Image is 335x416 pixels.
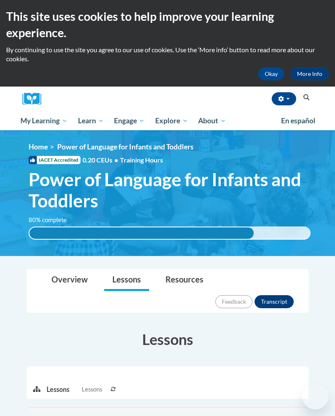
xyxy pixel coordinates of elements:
a: Resources [157,269,212,291]
span: Power of Language for Infants and Toddlers [57,142,194,151]
a: More Info [290,67,329,80]
a: Learn [73,111,109,130]
div: Main menu [14,111,321,130]
button: Okay [258,67,284,80]
a: Cox Campus [22,93,47,105]
a: Lessons [104,269,149,291]
span: Training Hours [120,156,163,164]
a: Home [29,142,48,151]
h2: This site uses cookies to help improve your learning experience. [6,8,329,41]
a: Overview [43,269,96,291]
span: About [198,116,226,126]
button: Transcript [255,295,294,308]
div: 80% complete [29,227,254,239]
span: My Learning [20,116,67,126]
span: 0.20 CEUs [83,156,120,165]
a: About [193,111,232,130]
a: My Learning [15,111,73,130]
span: En español [281,116,315,125]
span: Lessons [82,385,102,394]
p: Lessons [47,385,69,394]
img: Logo brand [22,93,47,105]
button: Feedback [215,295,252,308]
a: Explore [150,111,193,130]
iframe: Button to launch messaging window [302,383,328,409]
h3: Lessons [27,329,308,349]
button: Search [300,93,313,102]
span: Explore [155,116,188,126]
span: Power of Language for Infants and Toddlers [29,169,310,212]
span: Learn [78,116,104,126]
span: IACET Accredited [29,156,80,164]
a: En español [276,112,321,129]
span: • [114,156,118,164]
span: Engage [114,116,145,126]
p: By continuing to use the site you agree to our use of cookies. Use the ‘More info’ button to read... [6,45,329,63]
label: 80% complete [29,216,76,225]
button: Account Settings [272,92,296,105]
a: Engage [109,111,150,130]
